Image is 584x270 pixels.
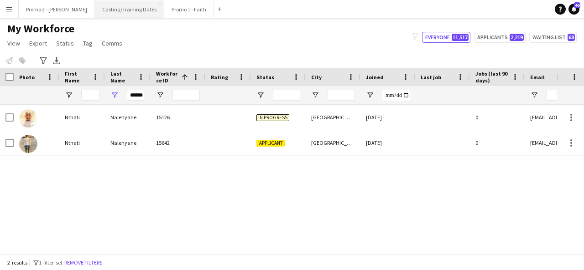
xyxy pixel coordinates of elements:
a: Tag [79,37,96,49]
div: [GEOGRAPHIC_DATA] [306,130,360,155]
span: Status [56,39,74,47]
span: 1 filter set [39,259,63,266]
button: Everyone11,517 [422,32,470,43]
span: Tag [83,39,93,47]
span: Jobs (last 90 days) [475,70,508,84]
button: Open Filter Menu [156,91,164,99]
a: Comms [98,37,126,49]
span: Workforce ID [156,70,178,84]
input: Workforce ID Filter Input [172,90,200,101]
a: Status [52,37,78,49]
span: 2,219 [510,34,524,41]
span: City [311,74,322,81]
button: Open Filter Menu [65,91,73,99]
img: Nthati Nalenyane [19,135,37,153]
div: 15126 [151,105,205,130]
span: 68 [568,34,575,41]
input: Status Filter Input [273,90,300,101]
button: Open Filter Menu [366,91,374,99]
span: In progress [256,114,289,121]
a: Export [26,37,51,49]
button: Applicants2,219 [474,32,526,43]
button: Open Filter Menu [256,91,265,99]
div: Nthati [59,105,105,130]
input: Last Name Filter Input [127,90,145,101]
button: Casting/Training Dates [95,0,164,18]
input: Joined Filter Input [382,90,410,101]
button: Open Filter Menu [311,91,319,99]
span: Rating [211,74,228,81]
button: Promo 1 - Faith [164,0,214,18]
app-action-btn: Export XLSX [51,55,62,66]
button: Open Filter Menu [530,91,538,99]
span: Status [256,74,274,81]
a: View [4,37,24,49]
span: Applicant [256,140,285,147]
span: Photo [19,74,35,81]
span: Last job [421,74,441,81]
span: Export [29,39,47,47]
span: 11,517 [452,34,469,41]
span: Last Name [110,70,134,84]
span: View [7,39,20,47]
span: First Name [65,70,89,84]
img: Nthati Nalenyane [19,109,37,127]
div: 0 [470,105,525,130]
input: First Name Filter Input [81,90,99,101]
div: Nalenyane [105,105,151,130]
button: Promo 2 - [PERSON_NAME] [19,0,95,18]
span: 40 [574,2,580,8]
div: [DATE] [360,105,415,130]
span: My Workforce [7,22,74,36]
input: City Filter Input [328,90,355,101]
span: Comms [102,39,122,47]
app-action-btn: Advanced filters [38,55,49,66]
span: Email [530,74,545,81]
span: Joined [366,74,384,81]
button: Remove filters [63,258,104,268]
div: 0 [470,130,525,155]
div: [GEOGRAPHIC_DATA] [306,105,360,130]
div: 15642 [151,130,205,155]
div: Nalenyane [105,130,151,155]
button: Open Filter Menu [110,91,119,99]
button: Waiting list68 [529,32,577,43]
div: [DATE] [360,130,415,155]
div: Nthati [59,130,105,155]
a: 40 [568,4,579,15]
